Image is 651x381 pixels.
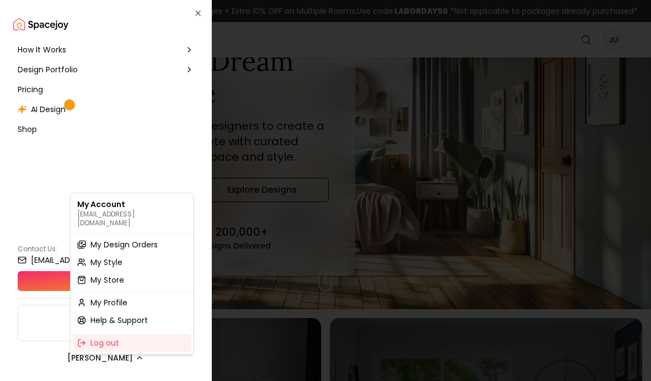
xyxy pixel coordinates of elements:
span: My Style [90,257,122,268]
span: My Design Orders [90,239,158,250]
a: Help & Support [73,311,191,329]
a: My Store [73,271,191,289]
span: Help & Support [90,315,148,326]
span: Log out [90,337,119,348]
span: My Store [90,274,124,285]
a: My Design Orders [73,236,191,253]
a: My Profile [73,294,191,311]
div: My Account [73,195,191,231]
p: [EMAIL_ADDRESS][DOMAIN_NAME] [77,210,186,227]
span: My Profile [90,297,127,308]
div: [PERSON_NAME] [70,193,194,354]
a: My Style [73,253,191,271]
